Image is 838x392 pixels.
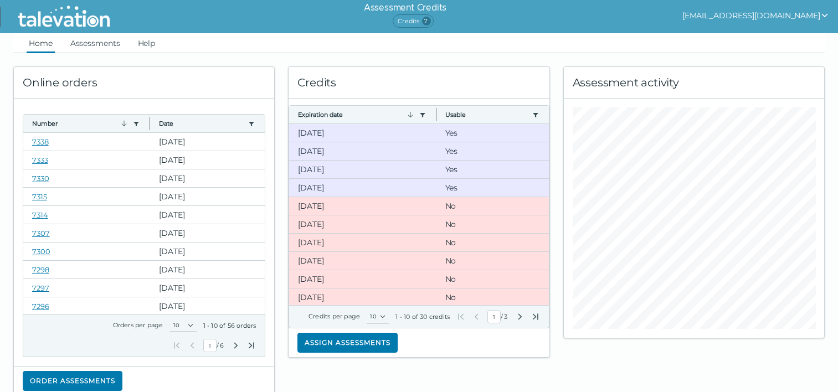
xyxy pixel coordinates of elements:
clr-dg-cell: Yes [436,161,549,178]
clr-dg-cell: [DATE] [150,261,265,278]
div: Online orders [14,67,274,99]
input: Current Page [203,339,217,352]
clr-dg-cell: [DATE] [150,243,265,260]
clr-dg-cell: [DATE] [289,197,436,215]
clr-dg-cell: [DATE] [289,288,436,306]
clr-dg-cell: [DATE] [289,234,436,251]
clr-dg-cell: Yes [436,124,549,142]
a: Help [136,33,158,53]
clr-dg-cell: [DATE] [289,215,436,233]
a: 7297 [32,283,49,292]
clr-dg-cell: [DATE] [150,224,265,242]
clr-dg-cell: [DATE] [150,279,265,297]
button: Expiration date [298,110,414,119]
h6: Assessment Credits [364,1,446,14]
div: 1 - 10 of 30 credits [395,312,450,321]
button: Usable [445,110,528,119]
button: Date [159,119,244,128]
a: Home [27,33,55,53]
button: Column resize handle [433,102,440,126]
clr-dg-cell: [DATE] [289,142,436,160]
clr-dg-cell: No [436,197,549,215]
button: Previous Page [188,341,197,350]
button: Number [32,119,128,128]
label: Orders per page [113,321,163,329]
div: 1 - 10 of 56 orders [203,321,256,330]
span: Total Pages [503,312,508,321]
clr-dg-cell: Yes [436,142,549,160]
a: 7333 [32,156,48,164]
clr-dg-cell: [DATE] [150,151,265,169]
span: Total Pages [219,341,225,350]
clr-dg-cell: No [436,270,549,288]
button: Last Page [247,341,256,350]
clr-dg-cell: [DATE] [289,252,436,270]
clr-dg-cell: [DATE] [289,124,436,142]
span: 7 [422,17,431,25]
clr-dg-cell: [DATE] [150,133,265,151]
clr-dg-cell: [DATE] [150,206,265,224]
a: Assessments [68,33,122,53]
clr-dg-cell: No [436,288,549,306]
button: Next Page [232,341,240,350]
input: Current Page [487,310,501,323]
span: Credits [393,14,433,28]
button: Order assessments [23,371,122,391]
clr-dg-cell: No [436,234,549,251]
a: 7307 [32,229,50,238]
a: 7338 [32,137,49,146]
button: Assign assessments [297,333,398,353]
clr-dg-cell: [DATE] [289,161,436,178]
clr-dg-cell: [DATE] [289,179,436,197]
button: First Page [456,312,465,321]
a: 7296 [32,302,49,311]
clr-dg-cell: No [436,252,549,270]
label: Credits per page [309,312,360,320]
clr-dg-cell: [DATE] [150,297,265,315]
img: Talevation_Logo_Transparent_white.png [13,3,115,30]
clr-dg-cell: [DATE] [150,169,265,187]
clr-dg-cell: No [436,215,549,233]
button: Last Page [531,312,540,321]
div: Assessment activity [564,67,824,99]
a: 7315 [32,192,47,201]
clr-dg-cell: Yes [436,179,549,197]
button: First Page [172,341,181,350]
button: Previous Page [472,312,481,321]
a: 7314 [32,210,48,219]
a: 7298 [32,265,49,274]
div: / [456,310,539,323]
div: / [172,339,256,352]
clr-dg-cell: [DATE] [150,188,265,205]
button: show user actions [682,9,829,22]
div: Credits [289,67,549,99]
button: Column resize handle [146,111,153,135]
clr-dg-cell: [DATE] [289,270,436,288]
button: Next Page [516,312,525,321]
a: 7330 [32,174,49,183]
a: 7300 [32,247,50,256]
